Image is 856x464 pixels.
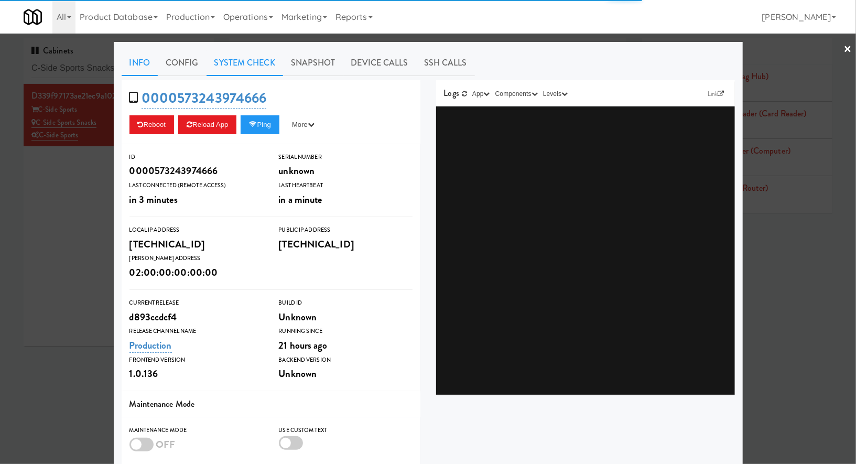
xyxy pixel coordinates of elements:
div: [TECHNICAL_ID] [129,235,263,253]
a: Config [158,50,207,76]
button: Reboot [129,115,175,134]
div: 0000573243974666 [129,162,263,180]
span: Maintenance Mode [129,398,195,410]
a: Snapshot [283,50,343,76]
div: Public IP Address [279,225,413,235]
div: Backend Version [279,355,413,365]
a: Info [122,50,158,76]
button: Levels [540,89,570,99]
div: Current Release [129,298,263,308]
div: Release Channel Name [129,326,263,337]
div: Local IP Address [129,225,263,235]
span: OFF [156,437,175,451]
a: × [843,34,852,66]
button: Reload App [178,115,236,134]
div: [TECHNICAL_ID] [279,235,413,253]
img: Micromart [24,8,42,26]
div: unknown [279,162,413,180]
div: Unknown [279,365,413,383]
div: Unknown [279,308,413,326]
div: [PERSON_NAME] Address [129,253,263,264]
span: 21 hours ago [279,338,328,352]
div: Use Custom Text [279,425,413,436]
a: Device Calls [343,50,416,76]
div: Running Since [279,326,413,337]
button: App [470,89,493,99]
a: System Check [207,50,283,76]
a: 0000573243974666 [142,88,267,109]
span: in a minute [279,192,322,207]
span: Logs [444,87,459,99]
div: Maintenance Mode [129,425,263,436]
button: Ping [241,115,279,134]
button: Components [493,89,540,99]
div: 1.0.136 [129,365,263,383]
div: 02:00:00:00:00:00 [129,264,263,282]
a: SSH Calls [416,50,475,76]
div: Frontend Version [129,355,263,365]
span: in 3 minutes [129,192,178,207]
div: Last Heartbeat [279,180,413,191]
button: More [284,115,323,134]
a: Production [129,338,172,353]
div: ID [129,152,263,163]
div: Serial Number [279,152,413,163]
div: Build Id [279,298,413,308]
div: Last Connected (Remote Access) [129,180,263,191]
a: Link [705,89,727,99]
div: d893ccdcf4 [129,308,263,326]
